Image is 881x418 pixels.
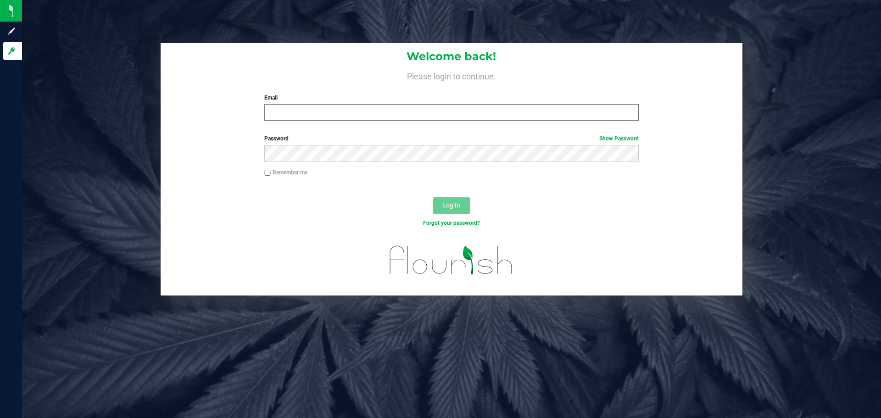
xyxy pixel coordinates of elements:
[264,170,271,176] input: Remember me
[264,135,289,142] span: Password
[264,168,307,177] label: Remember me
[161,70,742,81] h4: Please login to continue.
[379,237,524,284] img: flourish_logo.svg
[433,197,470,214] button: Log In
[423,220,480,226] a: Forgot your password?
[161,50,742,62] h1: Welcome back!
[264,94,638,102] label: Email
[7,46,16,56] inline-svg: Log in
[7,27,16,36] inline-svg: Sign up
[599,135,639,142] a: Show Password
[442,201,460,209] span: Log In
